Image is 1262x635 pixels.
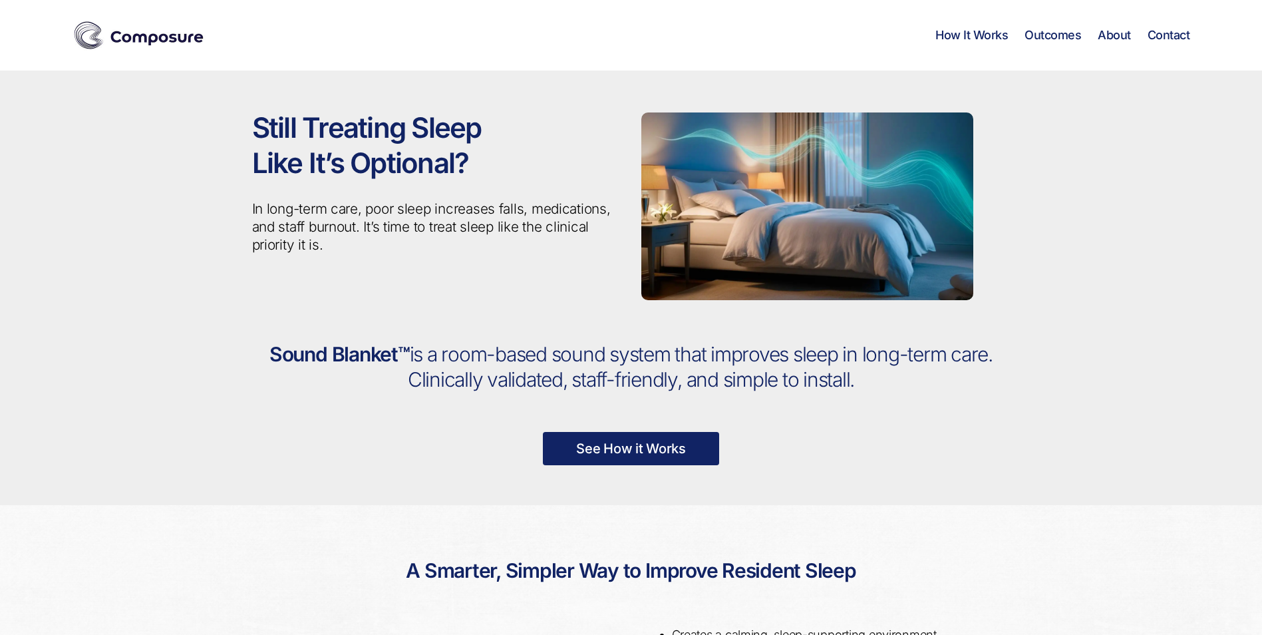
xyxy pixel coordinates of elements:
[252,545,1011,597] h2: A Smarter, Simpler Way to Improve Resident Sleep
[935,28,1008,43] a: How It Works
[408,342,993,391] span: is a room-based sound system that improves sleep in long-term care. Clinically validated, staff-f...
[935,28,1189,43] nav: Horizontal
[252,200,621,254] p: In long-term care, poor sleep increases falls, medications, and staff burnout. It’s time to treat...
[252,110,621,180] h1: Still Treating Sleep Like It’s Optional?
[73,19,206,52] img: Composure
[1025,28,1081,43] a: Outcomes
[252,342,1011,392] h2: Sound Blanket™
[1148,28,1190,43] a: Contact
[1098,28,1131,43] a: About
[543,432,719,465] a: See How it Works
